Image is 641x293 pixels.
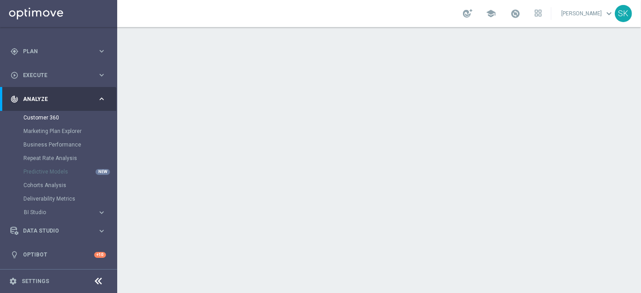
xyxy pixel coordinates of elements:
i: keyboard_arrow_right [97,71,106,79]
button: lightbulb Optibot +10 [10,251,106,258]
div: Business Performance [23,138,116,151]
div: Marketing Plan Explorer [23,124,116,138]
div: Plan [10,47,97,55]
i: lightbulb [10,251,18,259]
i: track_changes [10,95,18,103]
a: Cohorts Analysis [23,182,94,189]
a: Settings [22,279,49,284]
button: track_changes Analyze keyboard_arrow_right [10,96,106,103]
i: keyboard_arrow_right [97,227,106,235]
button: gps_fixed Plan keyboard_arrow_right [10,48,106,55]
a: Repeat Rate Analysis [23,155,94,162]
span: Plan [23,49,97,54]
i: settings [9,277,17,285]
div: Deliverability Metrics [23,192,116,206]
a: Marketing Plan Explorer [23,128,94,135]
i: play_circle_outline [10,71,18,79]
span: Data Studio [23,228,97,233]
i: keyboard_arrow_right [97,95,106,103]
a: [PERSON_NAME]keyboard_arrow_down [560,7,615,20]
div: BI Studio [24,210,97,215]
button: BI Studio keyboard_arrow_right [23,209,106,216]
div: Analyze [10,95,97,103]
div: BI Studio [23,206,116,219]
div: +10 [94,252,106,258]
span: BI Studio [24,210,88,215]
span: Execute [23,73,97,78]
div: Repeat Rate Analysis [23,151,116,165]
div: Optibot [10,243,106,267]
button: play_circle_outline Execute keyboard_arrow_right [10,72,106,79]
div: Customer 360 [23,111,116,124]
div: Execute [10,71,97,79]
span: school [486,9,496,18]
div: NEW [96,169,110,175]
div: Data Studio [10,227,97,235]
i: gps_fixed [10,47,18,55]
a: Deliverability Metrics [23,195,94,202]
a: Business Performance [23,141,94,148]
a: Customer 360 [23,114,94,121]
div: SK [615,5,632,22]
div: Predictive Models [23,165,116,179]
div: Cohorts Analysis [23,179,116,192]
span: keyboard_arrow_down [604,9,614,18]
span: Analyze [23,96,97,102]
button: Data Studio keyboard_arrow_right [10,227,106,234]
a: Optibot [23,243,94,267]
i: keyboard_arrow_right [97,208,106,217]
i: keyboard_arrow_right [97,47,106,55]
